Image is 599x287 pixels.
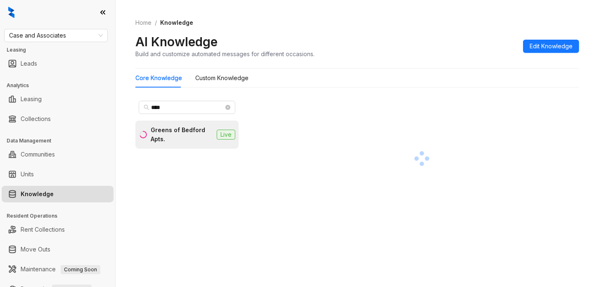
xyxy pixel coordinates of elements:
a: Communities [21,146,55,163]
span: close-circle [225,105,230,110]
button: Edit Knowledge [523,40,579,53]
a: Leasing [21,91,42,107]
span: search [144,104,149,110]
li: Leads [2,55,114,72]
img: logo [8,7,14,18]
a: Collections [21,111,51,127]
h3: Resident Operations [7,212,115,220]
li: Units [2,166,114,183]
div: Build and customize automated messages for different occasions. [135,50,315,58]
a: Knowledge [21,186,54,202]
li: Maintenance [2,261,114,278]
div: Custom Knowledge [195,74,249,83]
span: Edit Knowledge [530,42,573,51]
div: Greens of Bedford Apts. [151,126,213,144]
h2: AI Knowledge [135,34,218,50]
a: Home [134,18,153,27]
div: Core Knowledge [135,74,182,83]
li: Knowledge [2,186,114,202]
li: Move Outs [2,241,114,258]
li: Leasing [2,91,114,107]
a: Leads [21,55,37,72]
li: / [155,18,157,27]
a: Rent Collections [21,221,65,238]
li: Rent Collections [2,221,114,238]
h3: Data Management [7,137,115,145]
span: Live [217,130,235,140]
span: Case and Associates [9,29,103,42]
a: Units [21,166,34,183]
li: Communities [2,146,114,163]
span: Knowledge [160,19,193,26]
span: Coming Soon [61,265,100,274]
li: Collections [2,111,114,127]
h3: Leasing [7,46,115,54]
a: Move Outs [21,241,50,258]
h3: Analytics [7,82,115,89]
